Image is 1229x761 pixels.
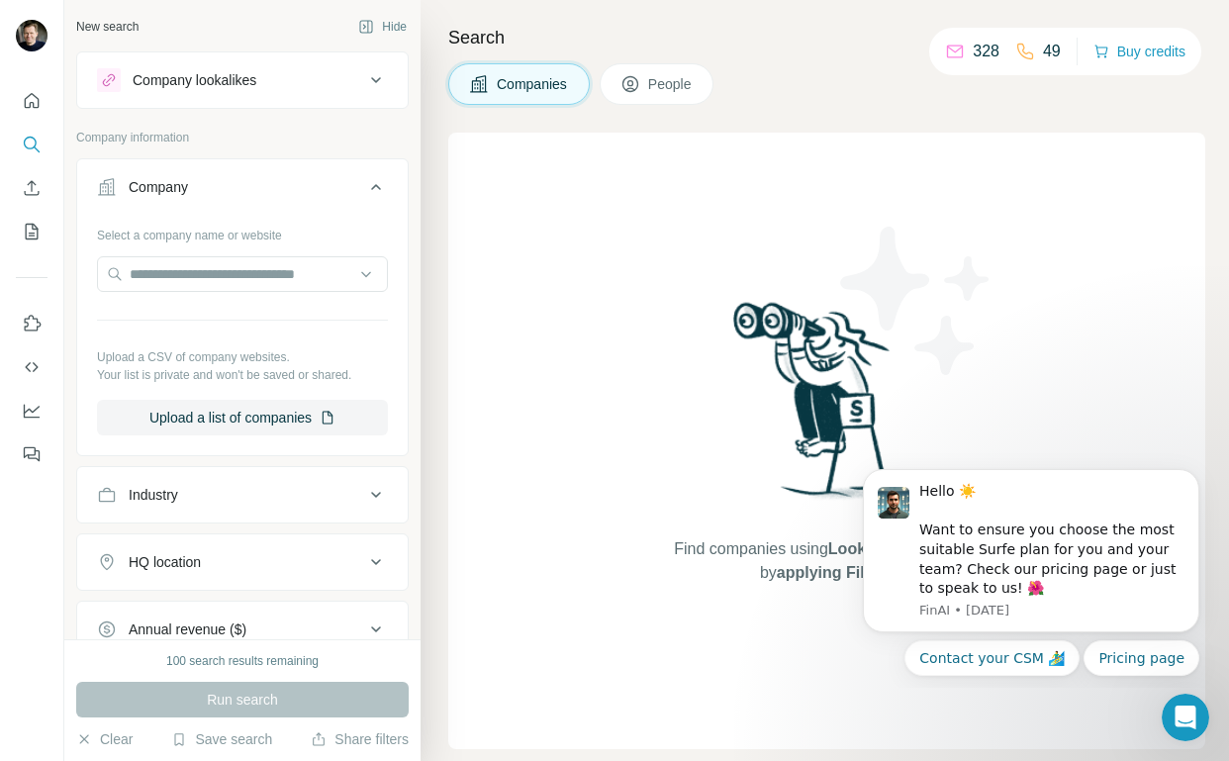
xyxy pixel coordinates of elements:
button: Use Surfe API [16,349,47,385]
div: Industry [129,485,178,505]
button: My lists [16,214,47,249]
span: applying Filters [777,564,894,581]
span: Companies [497,74,569,94]
iframe: Intercom notifications message [833,451,1229,688]
button: Dashboard [16,393,47,428]
img: Surfe Illustration - Stars [827,212,1005,390]
span: People [648,74,694,94]
div: Company lookalikes [133,70,256,90]
button: Enrich CSV [16,170,47,206]
button: Buy credits [1093,38,1185,65]
button: Use Surfe on LinkedIn [16,306,47,341]
p: 328 [973,40,999,63]
div: Company [129,177,188,197]
button: Company lookalikes [77,56,408,104]
img: Avatar [16,20,47,51]
button: Feedback [16,436,47,472]
button: Save search [171,729,272,749]
div: 100 search results remaining [166,652,319,670]
button: Share filters [311,729,409,749]
div: HQ location [129,552,201,572]
button: Upload a list of companies [97,400,388,435]
button: Annual revenue ($) [77,606,408,653]
button: Clear [76,729,133,749]
span: Find companies using or by [668,537,985,585]
button: Hide [344,12,421,42]
img: Surfe Illustration - Woman searching with binoculars [724,297,930,518]
button: Company [77,163,408,219]
button: HQ location [77,538,408,586]
h4: Search [448,24,1205,51]
button: Quick start [16,83,47,119]
div: New search [76,18,139,36]
div: Select a company name or website [97,219,388,244]
p: Upload a CSV of company websites. [97,348,388,366]
p: Company information [76,129,409,146]
button: Industry [77,471,408,519]
p: 49 [1043,40,1061,63]
iframe: Intercom live chat [1162,694,1209,741]
p: Your list is private and won't be saved or shared. [97,366,388,384]
span: Lookalikes search [828,540,966,557]
button: Search [16,127,47,162]
div: Annual revenue ($) [129,619,246,639]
